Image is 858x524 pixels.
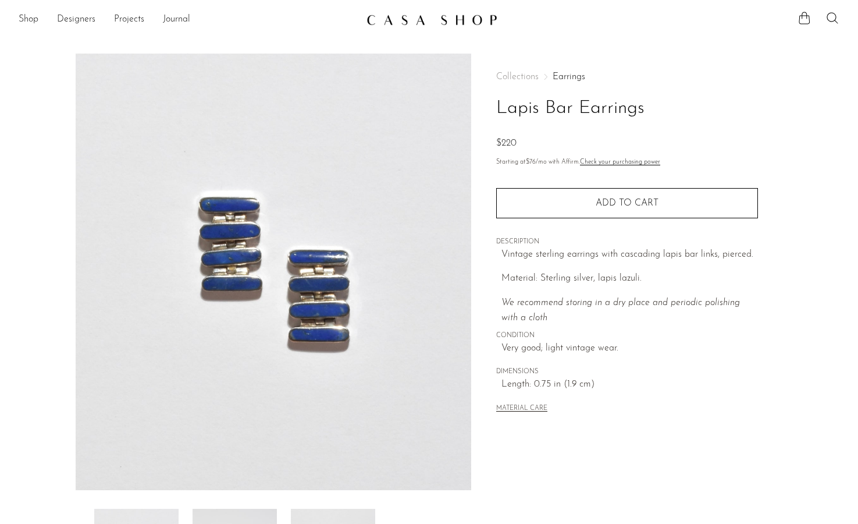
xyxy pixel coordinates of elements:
span: DIMENSIONS [496,367,758,377]
span: $220 [496,139,517,148]
span: Very good; light vintage wear. [501,341,758,356]
span: DESCRIPTION [496,237,758,247]
span: Add to cart [596,198,658,209]
nav: Desktop navigation [19,10,357,30]
img: Lapis Bar Earrings [76,54,472,490]
a: Shop [19,12,38,27]
p: Starting at /mo with Affirm. [496,157,758,168]
span: Collections [496,72,539,82]
span: $76 [526,159,536,165]
button: MATERIAL CARE [496,405,547,413]
span: Length: 0.75 in (1.9 cm) [501,377,758,392]
p: Material: Sterling silver, lapis lazuli. [501,271,758,286]
h1: Lapis Bar Earrings [496,94,758,123]
i: We recommend storing in a dry place and periodic polishing with a cloth [501,298,740,323]
nav: Breadcrumbs [496,72,758,82]
a: Check your purchasing power - Learn more about Affirm Financing (opens in modal) [580,159,660,165]
button: Add to cart [496,188,758,218]
span: CONDITION [496,331,758,341]
ul: NEW HEADER MENU [19,10,357,30]
a: Earrings [553,72,585,82]
a: Projects [114,12,144,27]
a: Designers [57,12,95,27]
a: Journal [163,12,190,27]
p: Vintage sterling earrings with cascading lapis bar links, pierced. [501,247,758,263]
